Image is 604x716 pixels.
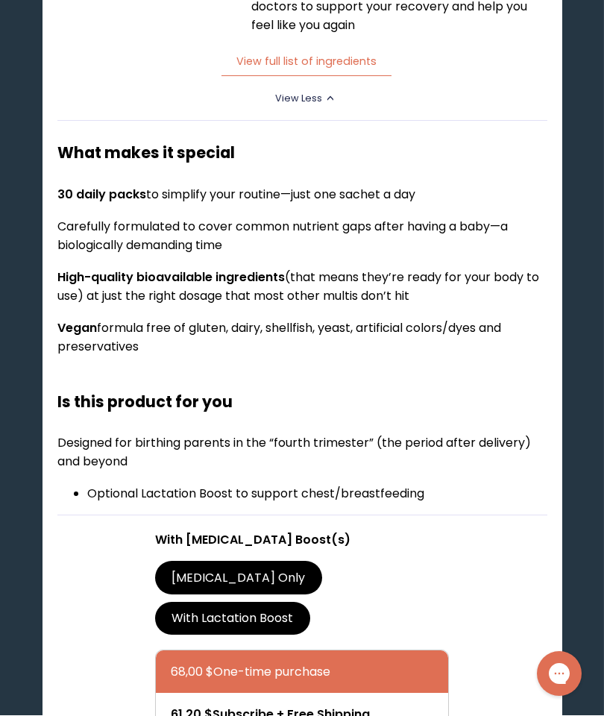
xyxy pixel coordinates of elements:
label: [MEDICAL_DATA] Only [155,561,322,594]
strong: 30 daily packs [57,186,146,203]
button: View full list of ingredients [221,46,391,77]
h4: What makes it special [57,141,547,164]
iframe: Gorgias live chat messenger [529,646,589,701]
h4: Is this product for you [57,390,547,413]
p: (that means they’re ready for your body to use) at just the right dosage that most other multis d... [57,268,547,305]
label: With Lactation Boost [155,602,310,635]
p: formula free of gluten, dairy, shellfish, yeast, artificial colors/dyes and preservatives [57,318,547,356]
p: to simplify your routine—just one sachet a day [57,185,547,204]
span: View Less [275,92,322,104]
strong: Vegan [57,319,97,336]
p: Carefully formulated to cover common nutrient gaps after having a baby—a biologically demanding time [57,217,547,254]
i: < [327,95,340,102]
strong: High-quality bioavailable ingredients [57,268,285,286]
p: Designed for birthing parents in the “fourth trimester” (the period after delivery) and beyond [57,433,547,471]
summary: View Less < [275,92,330,105]
p: With [MEDICAL_DATA] Boost(s) [155,530,449,549]
li: Optional Lactation Boost to support chest/breastfeeding [87,484,547,503]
